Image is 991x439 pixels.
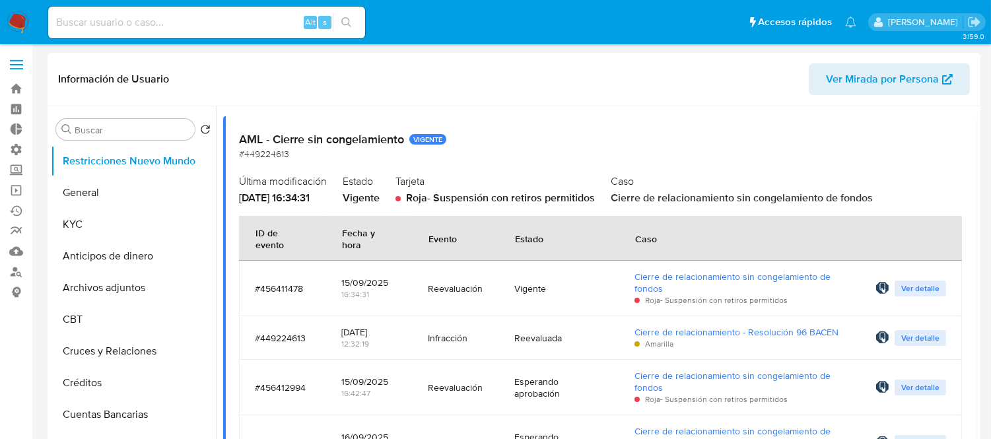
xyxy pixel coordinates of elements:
button: Cruces y Relaciones [51,335,216,367]
h1: Información de Usuario [58,73,169,86]
button: search-icon [333,13,360,32]
button: KYC [51,209,216,240]
input: Buscar [75,124,189,136]
button: Archivos adjuntos [51,272,216,304]
button: Créditos [51,367,216,399]
span: Ver Mirada por Persona [826,63,939,95]
button: CBT [51,304,216,335]
a: Notificaciones [845,17,856,28]
span: Accesos rápidos [758,15,832,29]
button: Anticipos de dinero [51,240,216,272]
a: Salir [967,15,981,29]
span: Alt [305,16,316,28]
input: Buscar usuario o caso... [48,14,365,31]
button: Cuentas Bancarias [51,399,216,430]
button: General [51,177,216,209]
p: zoe.breuer@mercadolibre.com [888,16,963,28]
span: s [323,16,327,28]
button: Volver al orden por defecto [200,124,211,139]
button: Ver Mirada por Persona [809,63,970,95]
button: Buscar [61,124,72,135]
button: Restricciones Nuevo Mundo [51,145,216,177]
